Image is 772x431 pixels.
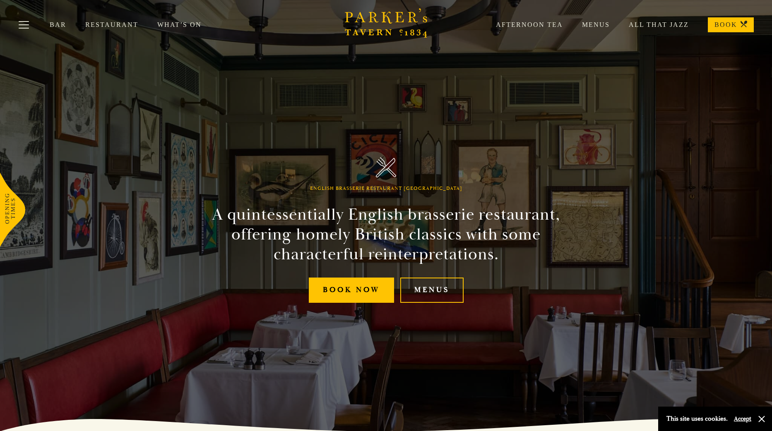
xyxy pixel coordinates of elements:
[197,205,575,264] h2: A quintessentially English brasserie restaurant, offering homely British classics with some chara...
[376,157,396,177] img: Parker's Tavern Brasserie Cambridge
[758,415,766,423] button: Close and accept
[734,415,751,423] button: Accept
[310,186,462,192] h1: English Brasserie Restaurant [GEOGRAPHIC_DATA]
[400,278,464,303] a: Menus
[309,278,394,303] a: Book Now
[666,413,728,425] p: This site uses cookies.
